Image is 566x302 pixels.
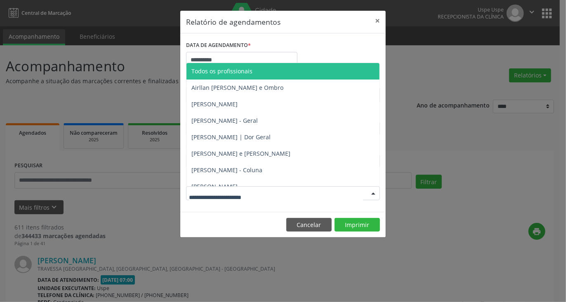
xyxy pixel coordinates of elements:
[191,67,252,75] span: Todos os profissionais
[191,150,290,157] span: [PERSON_NAME] e [PERSON_NAME]
[186,39,251,52] label: DATA DE AGENDAMENTO
[369,11,386,31] button: Close
[191,100,238,108] span: [PERSON_NAME]
[286,218,332,232] button: Cancelar
[191,166,262,174] span: [PERSON_NAME] - Coluna
[191,117,258,124] span: [PERSON_NAME] - Geral
[335,218,380,232] button: Imprimir
[191,84,283,91] span: Airllan [PERSON_NAME] e Ombro
[191,183,238,190] span: [PERSON_NAME]
[191,133,271,141] span: [PERSON_NAME] | Dor Geral
[186,16,281,27] h5: Relatório de agendamentos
